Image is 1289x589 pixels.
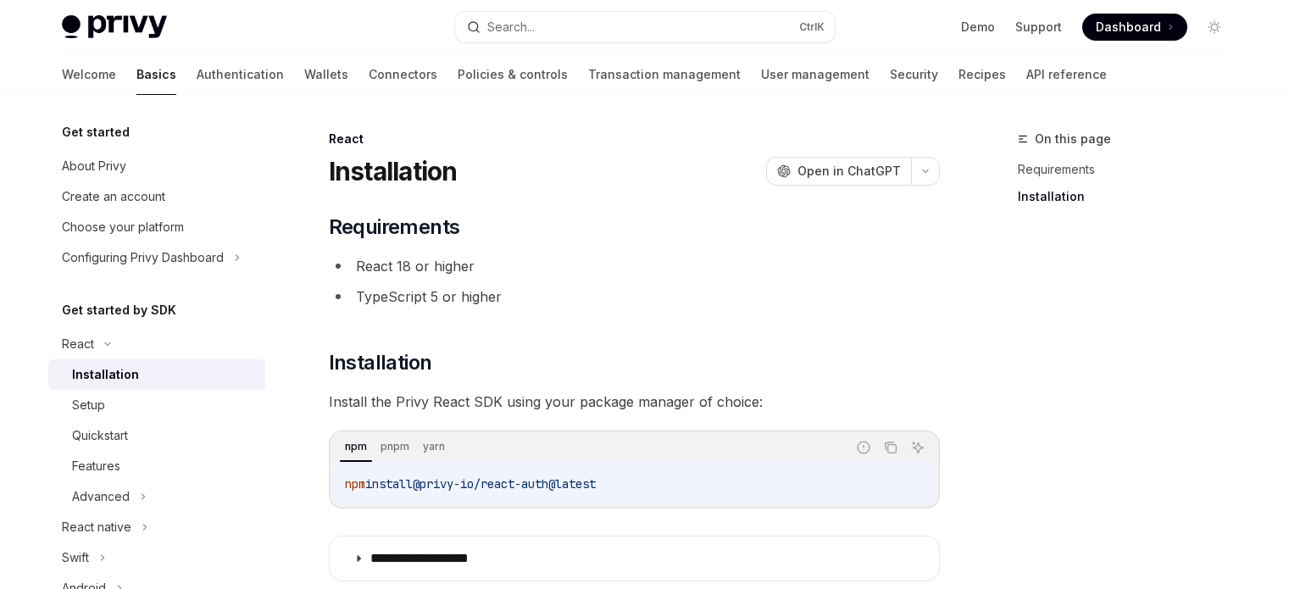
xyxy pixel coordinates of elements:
a: User management [761,54,870,95]
a: Demo [961,19,995,36]
img: light logo [62,15,167,39]
a: Policies & controls [458,54,568,95]
a: Quickstart [48,420,265,451]
div: pnpm [375,436,414,457]
button: Copy the contents from the code block [880,436,902,458]
a: Create an account [48,181,265,212]
div: Quickstart [72,425,128,446]
a: Recipes [958,54,1006,95]
div: Search... [487,17,535,37]
span: On this page [1035,129,1111,149]
h5: Get started [62,122,130,142]
a: Dashboard [1082,14,1187,41]
a: Requirements [1018,156,1242,183]
span: npm [345,476,365,492]
span: Dashboard [1096,19,1161,36]
div: Setup [72,395,105,415]
div: Features [72,456,120,476]
span: install [365,476,413,492]
a: API reference [1026,54,1107,95]
a: Basics [136,54,176,95]
a: Authentication [197,54,284,95]
a: Choose your platform [48,212,265,242]
div: Advanced [72,486,130,507]
span: @privy-io/react-auth@latest [413,476,596,492]
li: React 18 or higher [329,254,940,278]
div: React native [62,517,131,537]
span: Open in ChatGPT [797,163,901,180]
div: Choose your platform [62,217,184,237]
a: Transaction management [588,54,741,95]
h1: Installation [329,156,458,186]
a: Installation [48,359,265,390]
a: About Privy [48,151,265,181]
a: Connectors [369,54,437,95]
a: Support [1015,19,1062,36]
span: Installation [329,349,432,376]
button: Search...CtrlK [455,12,835,42]
div: Create an account [62,186,165,207]
span: Requirements [329,214,460,241]
button: Open in ChatGPT [766,157,911,186]
li: TypeScript 5 or higher [329,285,940,308]
a: Wallets [304,54,348,95]
button: Toggle dark mode [1201,14,1228,41]
h5: Get started by SDK [62,300,176,320]
div: yarn [418,436,450,457]
span: Ctrl K [799,20,825,34]
a: Installation [1018,183,1242,210]
a: Welcome [62,54,116,95]
div: Configuring Privy Dashboard [62,247,224,268]
div: npm [340,436,372,457]
div: React [62,334,94,354]
div: React [329,131,940,147]
a: Features [48,451,265,481]
div: Swift [62,547,89,568]
button: Ask AI [907,436,929,458]
div: About Privy [62,156,126,176]
a: Setup [48,390,265,420]
a: Security [890,54,938,95]
button: Report incorrect code [853,436,875,458]
div: Installation [72,364,139,385]
span: Install the Privy React SDK using your package manager of choice: [329,390,940,414]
